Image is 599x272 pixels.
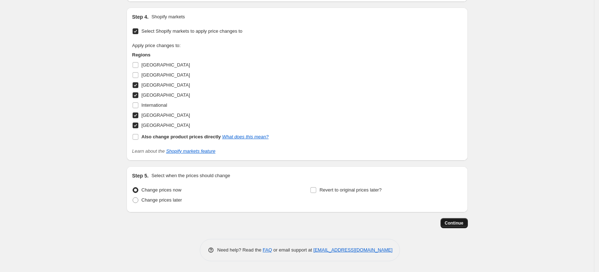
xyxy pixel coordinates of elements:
[132,43,181,48] span: Apply price changes to:
[445,220,464,226] span: Continue
[142,112,190,118] span: [GEOGRAPHIC_DATA]
[142,102,167,108] span: International
[222,134,268,139] a: What does this mean?
[166,148,215,154] a: Shopify markets feature
[142,72,190,78] span: [GEOGRAPHIC_DATA]
[319,187,382,193] span: Revert to original prices later?
[151,13,185,20] p: Shopify markets
[142,187,181,193] span: Change prices now
[441,218,468,228] button: Continue
[132,148,216,154] i: Learn about the
[142,28,243,34] span: Select Shopify markets to apply price changes to
[142,123,190,128] span: [GEOGRAPHIC_DATA]
[217,247,263,253] span: Need help? Read the
[313,247,392,253] a: [EMAIL_ADDRESS][DOMAIN_NAME]
[263,247,272,253] a: FAQ
[142,82,190,88] span: [GEOGRAPHIC_DATA]
[132,51,269,59] h3: Regions
[132,13,149,20] h2: Step 4.
[132,172,149,179] h2: Step 5.
[142,92,190,98] span: [GEOGRAPHIC_DATA]
[151,172,230,179] p: Select when the prices should change
[272,247,313,253] span: or email support at
[142,134,221,139] b: Also change product prices directly
[142,62,190,68] span: [GEOGRAPHIC_DATA]
[142,197,182,203] span: Change prices later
